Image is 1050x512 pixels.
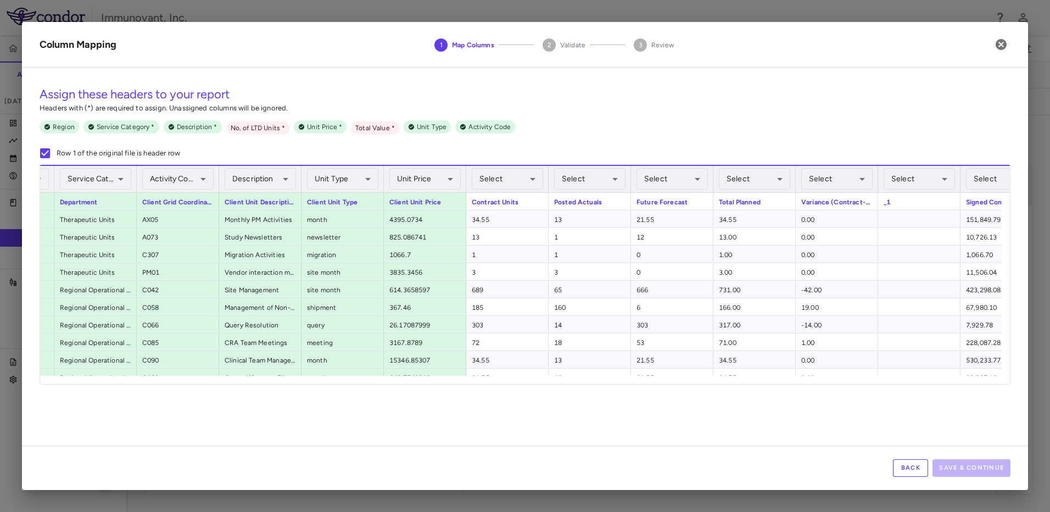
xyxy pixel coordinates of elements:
[219,263,301,280] div: Vendor interaction meeting
[137,246,219,263] div: C307
[631,298,713,315] div: 6
[960,246,1043,263] div: 1,066.70
[466,193,549,210] div: Contract Units
[54,316,137,333] div: Regional Operational Delivery
[796,228,878,245] div: 0.00
[54,351,137,368] div: Regional Operational Delivery
[219,316,301,333] div: Query Resolution
[796,263,878,280] div: 0.00
[137,351,219,368] div: C090
[796,333,878,350] div: 1.00
[796,298,878,315] div: 19.00
[464,122,515,132] span: Activity Code
[137,298,219,315] div: C058
[219,333,301,350] div: CRA Team Meetings
[219,298,301,315] div: Management of Non-Drug Trial Supplies
[384,193,466,210] div: Client Unit Price
[54,281,137,298] div: Regional Operational Delivery
[219,351,301,368] div: Clinical Team Management
[549,298,631,315] div: 160
[893,459,928,477] button: Back
[137,369,219,386] div: C180
[713,316,796,333] div: 317.00
[48,122,79,132] span: Region
[479,174,502,183] span: Select
[137,281,219,298] div: C042
[384,298,466,315] div: 367.46
[384,263,466,280] div: 3835.3456
[137,193,219,210] div: Client Grid Coordinate
[631,369,713,386] div: 21.55
[891,174,914,183] span: Select
[426,25,503,65] button: Map Columns
[137,316,219,333] div: C066
[219,369,301,386] div: Central/Country File Maintenance
[303,122,347,132] span: Unit Price *
[54,263,137,280] div: Therapeutic Units
[307,168,378,190] div: Unit Type
[960,316,1043,333] div: 7,929.78
[960,298,1043,315] div: 67,980.10
[549,316,631,333] div: 14
[960,193,1043,210] div: Signed Contract - Direct Fees
[301,228,384,245] div: newsletter
[549,351,631,368] div: 13
[54,298,137,315] div: Regional Operational Delivery
[466,298,549,315] div: 185
[960,210,1043,227] div: 151,849.79
[172,122,222,132] span: Description *
[960,333,1043,350] div: 228,087.28
[40,37,116,52] div: Column Mapping
[301,351,384,368] div: month
[960,228,1043,245] div: 10,726.13
[137,263,219,280] div: PM01
[384,210,466,227] div: 4395.0734
[713,281,796,298] div: 731.00
[713,369,796,386] div: 34.55
[549,333,631,350] div: 18
[960,351,1043,368] div: 530,233.77
[384,333,466,350] div: 3167.8789
[219,228,301,245] div: Study Newsletters
[301,263,384,280] div: site month
[549,281,631,298] div: 65
[219,281,301,298] div: Site Management
[466,228,549,245] div: 13
[301,333,384,350] div: meeting
[466,333,549,350] div: 72
[466,369,549,386] div: 34.55
[57,148,180,158] p: Row 1 of the original file is header row
[301,369,384,386] div: month
[54,246,137,263] div: Therapeutic Units
[549,228,631,245] div: 1
[219,246,301,263] div: Migration Activities
[54,210,137,227] div: Therapeutic Units
[960,263,1043,280] div: 11,506.04
[549,369,631,386] div: 13
[796,351,878,368] div: 0.00
[796,316,878,333] div: -14.00
[713,298,796,315] div: 166.00
[809,174,832,183] span: Select
[142,168,214,190] div: Activity Code
[631,316,713,333] div: 303
[351,123,399,133] span: Total Value *
[713,351,796,368] div: 34.55
[40,85,1010,103] h5: Assign these headers to your report
[631,228,713,245] div: 12
[796,369,878,386] div: 0.00
[389,168,461,190] div: Unit Price
[219,193,301,210] div: Client Unit Description
[384,351,466,368] div: 15346.85307
[713,333,796,350] div: 71.00
[137,210,219,227] div: AX05
[384,281,466,298] div: 614.3658597
[796,281,878,298] div: -42.00
[466,316,549,333] div: 303
[54,228,137,245] div: Therapeutic Units
[301,298,384,315] div: shipment
[54,369,137,386] div: Regional Operational Delivery
[644,174,667,183] span: Select
[549,210,631,227] div: 13
[440,41,443,49] text: 1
